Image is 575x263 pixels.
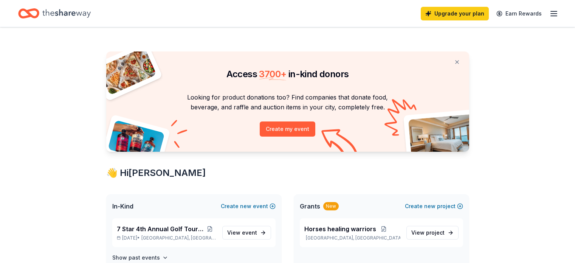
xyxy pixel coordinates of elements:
[300,202,320,211] span: Grants
[112,253,160,262] h4: Show past events
[141,235,216,241] span: [GEOGRAPHIC_DATA], [GEOGRAPHIC_DATA]
[112,253,168,262] button: Show past events
[221,202,276,211] button: Createnewevent
[406,226,459,240] a: View project
[411,228,445,237] span: View
[98,47,157,95] img: Pizza
[304,224,376,233] span: Horses healing warriors
[222,226,271,240] a: View event
[304,235,400,241] p: [GEOGRAPHIC_DATA], [GEOGRAPHIC_DATA]
[421,7,489,20] a: Upgrade your plan
[242,229,257,236] span: event
[321,129,359,157] img: Curvy arrow
[424,202,436,211] span: new
[426,229,445,236] span: project
[260,121,315,137] button: Create my event
[106,167,469,179] div: 👋 Hi [PERSON_NAME]
[240,202,251,211] span: new
[117,235,216,241] p: [DATE] •
[259,68,286,79] span: 3700 +
[18,5,91,22] a: Home
[226,68,349,79] span: Access in-kind donors
[405,202,463,211] button: Createnewproject
[117,224,204,233] span: 7 Star 4th Annual Golf Tournament
[115,92,460,112] p: Looking for product donations too? Find companies that donate food, beverage, and raffle and auct...
[227,228,257,237] span: View
[112,202,133,211] span: In-Kind
[323,202,339,210] div: New
[492,7,546,20] a: Earn Rewards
